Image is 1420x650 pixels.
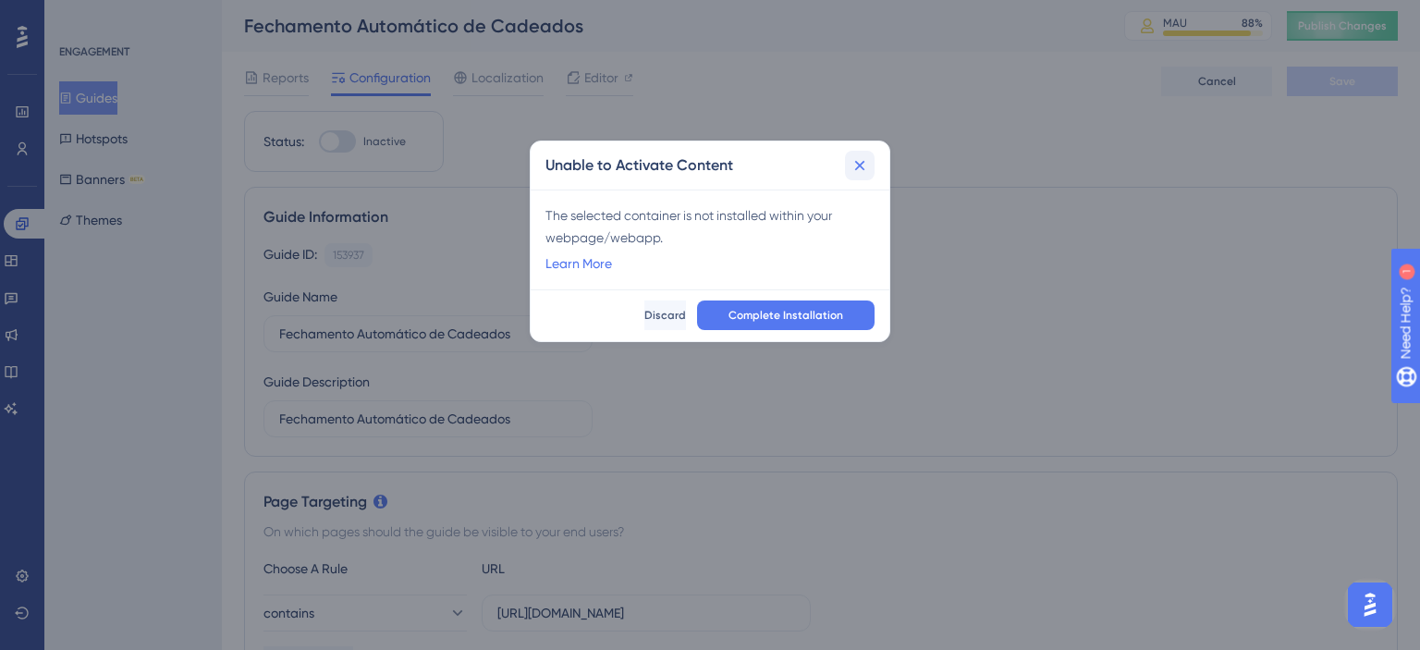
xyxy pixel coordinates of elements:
a: Learn More [545,252,612,275]
div: The selected container is not installed within your webpage/webapp. [545,204,875,249]
span: Discard [644,308,686,323]
span: Need Help? [43,5,116,27]
h2: Unable to Activate Content [545,154,733,177]
iframe: UserGuiding AI Assistant Launcher [1342,577,1398,632]
div: 1 [129,9,134,24]
span: Complete Installation [728,308,843,323]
